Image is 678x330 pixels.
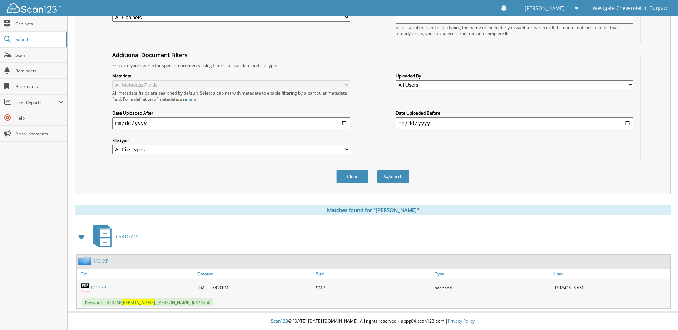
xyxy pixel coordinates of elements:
a: here [187,96,197,102]
span: CAR DEALS [116,234,138,240]
button: Search [377,170,409,183]
div: Select a cabinet and begin typing the name of the folder you want to search in. If the name match... [396,24,633,36]
input: end [396,117,633,129]
a: CAR DEALS [89,222,138,251]
div: [PERSON_NAME] [552,280,670,295]
span: Announcements [15,131,64,137]
span: Keywords: 8131XP , [PERSON_NAME] J0474350 [82,298,213,306]
div: All metadata fields are searched by default. Select a cabinet with metadata to enable filtering b... [112,90,350,102]
div: © [DATE]-[DATE] [DOMAIN_NAME]. All rights reserved | appg04-scan123-com | [68,312,678,330]
a: Type [433,269,552,279]
a: Created [196,269,314,279]
a: File [77,269,196,279]
label: Date Uploaded Before [396,110,633,116]
a: 8131XP [93,258,108,264]
a: Size [314,269,433,279]
a: Privacy Policy [448,318,475,324]
div: Enhance your search for specific documents using filters such as date and file type. [109,62,637,69]
span: Scan123 [271,318,288,324]
div: Matches found for "[PERSON_NAME]" [75,205,671,215]
span: Scan [15,52,64,58]
div: [DATE] 6:08 PM [196,280,314,295]
a: User [552,269,670,279]
label: File type [112,137,350,144]
span: Reminders [15,68,64,74]
label: Metadata [112,73,350,79]
input: start [112,117,350,129]
img: folder2.png [78,256,93,265]
span: Westgate Cheverolet of Burgaw [593,6,668,10]
iframe: Chat Widget [642,296,678,330]
img: scan123-logo-white.svg [7,3,61,13]
img: PDF.png [80,282,91,293]
div: scanned [433,280,552,295]
a: 8131XP [91,285,106,291]
span: [PERSON_NAME] [525,6,565,10]
legend: Additional Document Filters [109,51,191,59]
button: Clear [336,170,368,183]
span: Help [15,115,64,121]
span: [PERSON_NAME] [122,299,155,305]
label: Uploaded By [396,73,633,79]
label: Date Uploaded After [112,110,350,116]
div: 9MB [314,280,433,295]
span: Cabinets [15,21,64,27]
span: Bookmarks [15,84,64,90]
span: User Reports [15,99,59,105]
span: Search [15,36,63,42]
